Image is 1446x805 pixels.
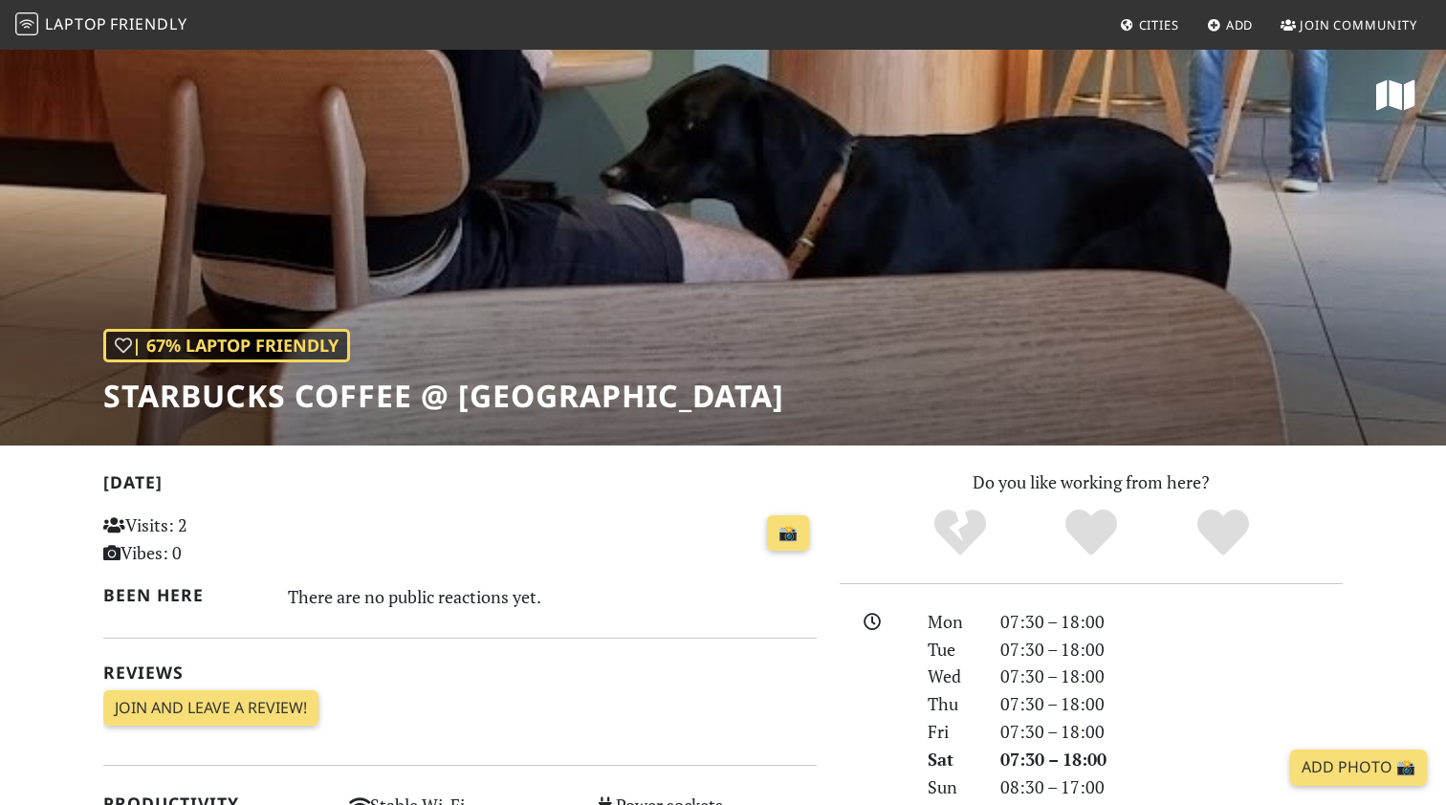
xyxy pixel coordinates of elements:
[103,378,784,414] h1: Starbucks Coffee @ [GEOGRAPHIC_DATA]
[989,718,1354,746] div: 07:30 – 18:00
[1157,507,1289,559] div: Definitely!
[1273,8,1425,42] a: Join Community
[989,663,1354,690] div: 07:30 – 18:00
[916,608,989,636] div: Mon
[1139,16,1179,33] span: Cities
[894,507,1026,559] div: No
[103,585,265,605] h2: Been here
[1025,507,1157,559] div: Yes
[916,718,989,746] div: Fri
[989,773,1354,801] div: 08:30 – 17:00
[15,9,187,42] a: LaptopFriendly LaptopFriendly
[767,515,809,552] a: 📸
[110,13,186,34] span: Friendly
[1290,750,1427,786] a: Add Photo 📸
[916,690,989,718] div: Thu
[989,636,1354,664] div: 07:30 – 18:00
[1300,16,1417,33] span: Join Community
[103,329,350,362] div: | 67% Laptop Friendly
[103,690,318,727] a: Join and leave a review!
[989,690,1354,718] div: 07:30 – 18:00
[103,472,817,500] h2: [DATE]
[989,746,1354,773] div: 07:30 – 18:00
[1226,16,1254,33] span: Add
[989,608,1354,636] div: 07:30 – 18:00
[916,636,989,664] div: Tue
[15,12,38,35] img: LaptopFriendly
[840,468,1343,496] p: Do you like working from here?
[916,746,989,773] div: Sat
[103,663,817,683] h2: Reviews
[916,773,989,801] div: Sun
[1199,8,1261,42] a: Add
[45,13,107,34] span: Laptop
[1112,8,1187,42] a: Cities
[288,581,818,612] div: There are no public reactions yet.
[103,511,326,567] p: Visits: 2 Vibes: 0
[916,663,989,690] div: Wed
